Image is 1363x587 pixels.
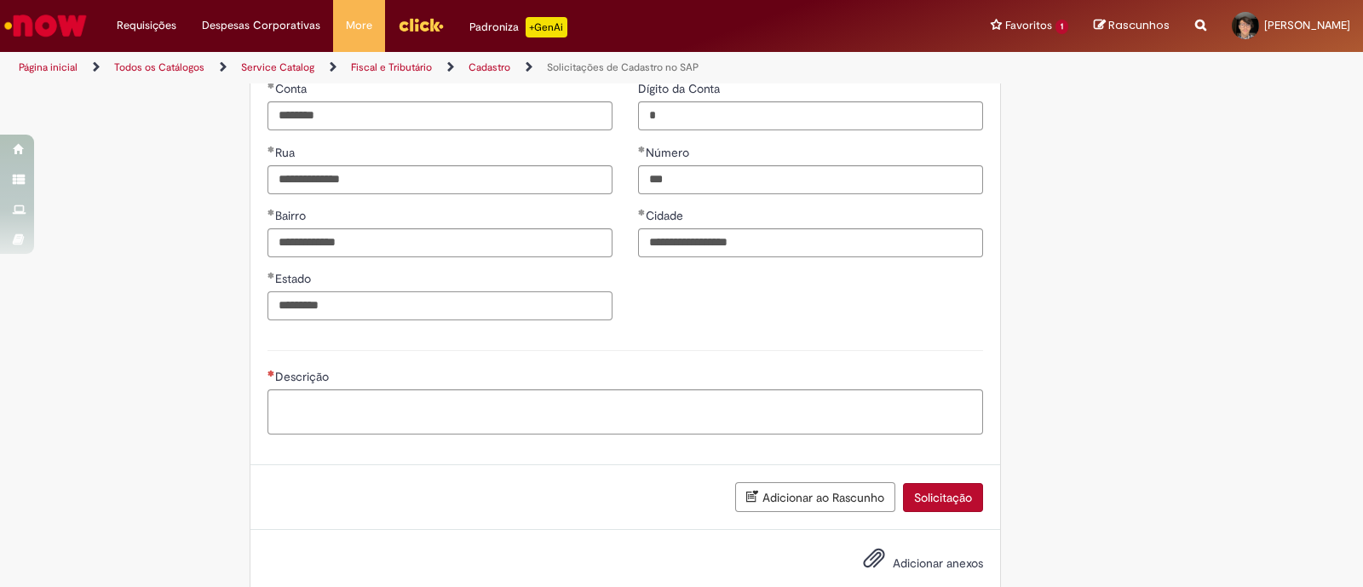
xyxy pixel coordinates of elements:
[117,17,176,34] span: Requisições
[275,369,332,384] span: Descrição
[275,145,298,160] span: Rua
[267,272,275,279] span: Obrigatório Preenchido
[267,82,275,89] span: Obrigatório Preenchido
[275,271,314,286] span: Estado
[735,482,895,512] button: Adicionar ao Rascunho
[893,556,983,572] span: Adicionar anexos
[1108,17,1170,33] span: Rascunhos
[638,81,723,96] span: Dígito da Conta
[638,146,646,153] span: Obrigatório Preenchido
[275,81,310,96] span: Conta
[903,483,983,512] button: Solicitação
[114,60,204,74] a: Todos os Catálogos
[267,228,612,257] input: Bairro
[398,12,444,37] img: click_logo_yellow_360x200.png
[526,17,567,37] p: +GenAi
[859,543,889,582] button: Adicionar anexos
[351,60,432,74] a: Fiscal e Tributário
[346,17,372,34] span: More
[1264,18,1350,32] span: [PERSON_NAME]
[267,291,612,320] input: Estado
[202,17,320,34] span: Despesas Corporativas
[469,17,567,37] div: Padroniza
[638,228,983,257] input: Cidade
[2,9,89,43] img: ServiceNow
[547,60,699,74] a: Solicitações de Cadastro no SAP
[267,209,275,216] span: Obrigatório Preenchido
[13,52,896,83] ul: Trilhas de página
[638,101,983,130] input: Dígito da Conta
[646,208,687,223] span: Cidade
[267,165,612,194] input: Rua
[267,389,983,435] textarea: Descrição
[267,370,275,377] span: Necessários
[267,101,612,130] input: Conta
[646,145,693,160] span: Número
[1094,18,1170,34] a: Rascunhos
[19,60,78,74] a: Página inicial
[638,209,646,216] span: Obrigatório Preenchido
[275,208,309,223] span: Bairro
[241,60,314,74] a: Service Catalog
[267,146,275,153] span: Obrigatório Preenchido
[638,165,983,194] input: Número
[469,60,510,74] a: Cadastro
[1055,20,1068,34] span: 1
[1005,17,1052,34] span: Favoritos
